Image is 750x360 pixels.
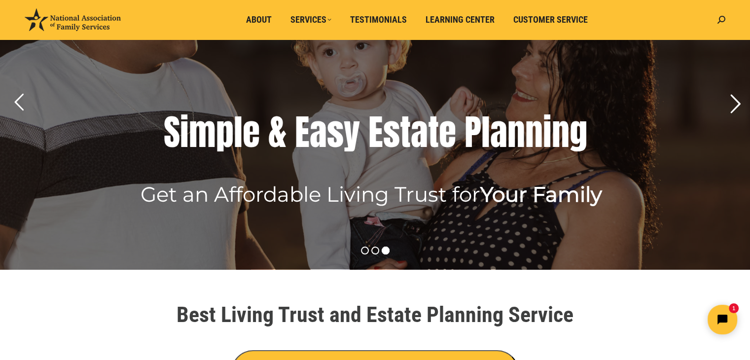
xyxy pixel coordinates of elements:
span: Testimonials [350,14,407,25]
div: a [310,112,327,152]
span: Services [290,14,331,25]
div: e [243,112,260,152]
div: i [543,112,552,152]
div: m [189,112,216,152]
div: E [368,112,383,152]
h1: Best Living Trust and Estate Planning Service [99,304,651,325]
div: y [344,112,360,152]
span: Learning Center [426,14,495,25]
div: E [295,112,310,152]
div: S [164,112,180,152]
div: g [570,112,587,152]
div: p [216,112,234,152]
div: l [481,112,490,152]
div: a [411,112,428,152]
div: l [234,112,243,152]
a: About [239,10,279,29]
div: s [327,112,344,152]
div: & [268,112,286,152]
div: n [525,112,543,152]
div: t [428,112,439,152]
rs-layer: Get an Affordable Living Trust for [141,185,602,203]
a: Customer Service [506,10,595,29]
a: Learning Center [419,10,501,29]
b: Your Family [480,181,602,207]
div: P [464,112,481,152]
a: Testimonials [343,10,414,29]
span: Customer Service [513,14,588,25]
div: t [400,112,411,152]
img: National Association of Family Services [25,8,121,31]
div: n [507,112,525,152]
iframe: Tidio Chat [576,296,746,343]
span: About [246,14,272,25]
div: s [383,112,400,152]
div: n [552,112,570,152]
div: a [490,112,507,152]
div: e [439,112,456,152]
div: i [180,112,189,152]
